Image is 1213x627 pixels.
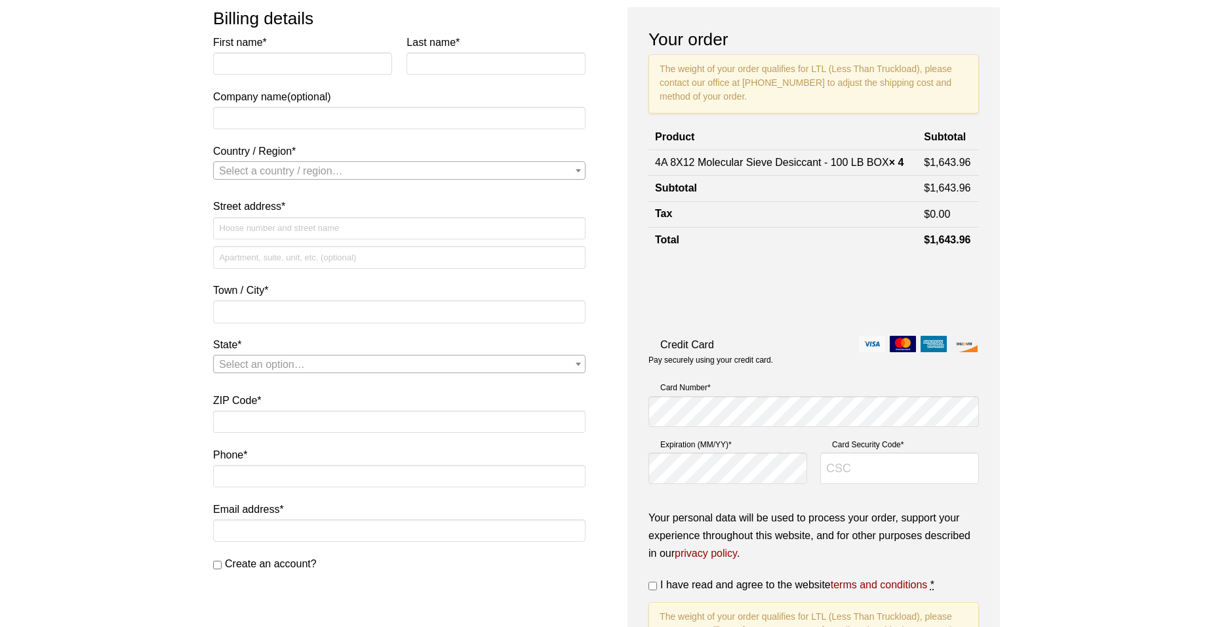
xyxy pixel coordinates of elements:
[648,150,917,175] td: 4A 8X12 Molecular Sieve Desiccant - 100 LB BOX
[213,336,586,354] label: State
[924,209,930,220] span: $
[213,446,586,464] label: Phone
[219,359,305,370] span: Select an option…
[924,182,930,193] span: $
[831,579,928,590] a: terms and conditions
[213,281,586,299] label: Town / City
[648,438,807,451] label: Expiration (MM/YY)
[930,579,934,590] abbr: required
[287,91,331,102] span: (optional)
[648,381,979,394] label: Card Number
[924,157,930,168] span: $
[924,157,970,168] bdi: 1,643.96
[648,376,979,495] fieldset: Payment Info
[213,355,586,373] span: State
[213,217,586,239] input: House number and street name
[213,33,586,106] label: Company name
[660,579,927,590] span: I have read and agree to the website
[889,157,904,168] strong: × 4
[820,453,979,484] input: CSC
[213,161,586,180] span: Country / Region
[924,182,970,193] bdi: 1,643.96
[951,336,978,352] img: discover
[924,234,930,245] span: $
[219,165,343,176] span: Select a country / region…
[917,125,979,150] th: Subtotal
[213,33,392,51] label: First name
[213,142,586,160] label: Country / Region
[225,558,317,569] span: Create an account?
[648,582,657,590] input: I have read and agree to the websiteterms and conditions *
[213,392,586,409] label: ZIP Code
[648,176,917,201] th: Subtotal
[648,201,917,227] th: Tax
[675,548,737,559] a: privacy policy
[648,509,979,563] p: Your personal data will be used to process your order, support your experience throughout this we...
[648,54,979,113] p: The weight of your order qualifies for LTL (Less Than Truckload), please contact our office at [P...
[648,355,979,366] p: Pay securely using your credit card.
[924,234,970,245] bdi: 1,643.96
[648,266,848,317] iframe: reCAPTCHA
[648,228,917,253] th: Total
[407,33,586,51] label: Last name
[820,438,979,451] label: Card Security Code
[924,209,950,220] bdi: 0.00
[890,336,916,352] img: mastercard
[213,197,586,215] label: Street address
[213,500,586,518] label: Email address
[648,28,979,51] h3: Your order
[213,246,586,268] input: Apartment, suite, unit, etc. (optional)
[648,125,917,150] th: Product
[921,336,947,352] img: amex
[213,561,222,569] input: Create an account?
[648,336,979,354] label: Credit Card
[213,7,586,30] h3: Billing details
[859,336,885,352] img: visa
